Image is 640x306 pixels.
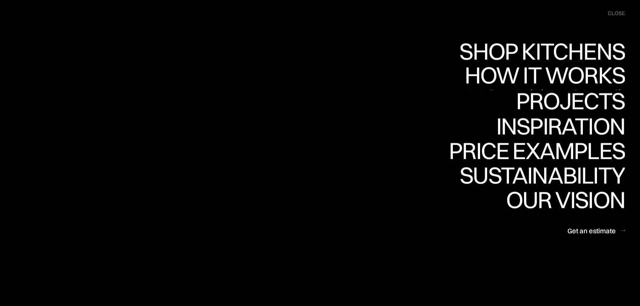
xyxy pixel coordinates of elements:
div: Our vision [500,188,625,211]
div: Sustainability [454,163,625,187]
div: Sustainability [454,187,625,210]
a: SustainabilitySustainability [454,163,625,188]
div: Inspiration [487,115,625,138]
div: How it works [463,87,625,110]
a: Our visionOur vision [500,188,625,212]
a: Get an estimate [567,222,625,239]
div: Shop Kitchens [456,40,625,63]
a: InspirationInspiration [487,115,625,139]
div: close [608,10,625,17]
div: How it works [463,63,625,87]
a: How it worksHow it works [463,65,625,90]
div: Our vision [500,211,625,235]
div: Get an estimate [567,226,616,235]
div: Projects [516,113,625,136]
div: menu [601,7,625,20]
div: Shop Kitchens [456,63,625,87]
a: ProjectsProjects [516,90,625,115]
a: Shop KitchensShop Kitchens [456,41,625,65]
div: Price examples [449,139,625,163]
a: Price examplesPrice examples [449,139,625,164]
div: Projects [516,89,625,113]
div: Inspiration [487,138,625,162]
div: Price examples [449,163,625,186]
